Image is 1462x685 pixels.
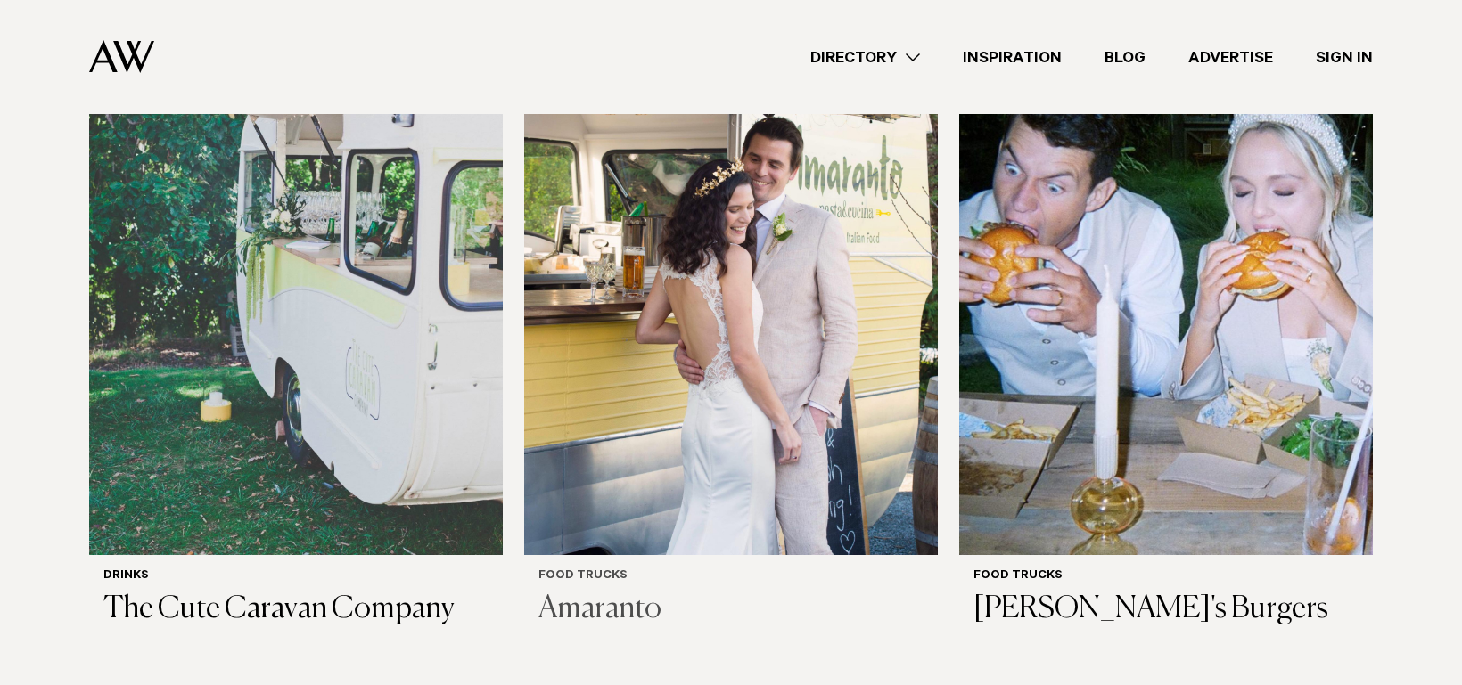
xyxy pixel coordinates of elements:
a: Inspiration [941,45,1083,69]
h3: [PERSON_NAME]'s Burgers [973,591,1359,628]
a: Directory [789,45,941,69]
h3: Amaranto [538,591,924,628]
h6: Food Trucks [973,569,1359,584]
h3: The Cute Caravan Company [103,591,489,628]
a: Blog [1083,45,1167,69]
h6: Food Trucks [538,569,924,584]
a: Auckland Weddings Food Trucks | Amaranto Food Trucks Amaranto [524,1,938,642]
a: Sign In [1294,45,1394,69]
a: Advertise [1167,45,1294,69]
img: Auckland Weddings Logo [89,40,154,73]
img: Auckland Weddings Food Trucks | Amaranto [524,1,938,555]
a: Auckland Weddings Drinks | The Cute Caravan Company Drinks The Cute Caravan Company [89,1,503,642]
img: Auckland Weddings Food Trucks | Jo Bro's Burgers [959,1,1373,555]
h6: Drinks [103,569,489,584]
img: Auckland Weddings Drinks | The Cute Caravan Company [89,1,503,555]
a: Auckland Weddings Food Trucks | Jo Bro's Burgers Food Trucks [PERSON_NAME]'s Burgers [959,1,1373,642]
